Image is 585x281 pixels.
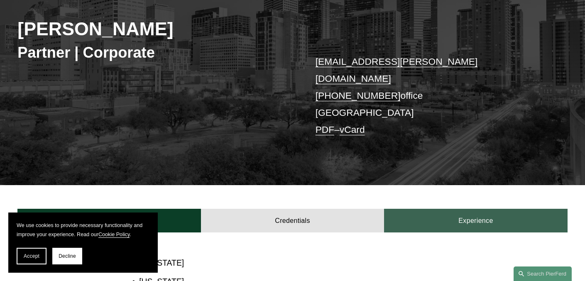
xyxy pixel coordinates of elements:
a: [EMAIL_ADDRESS][PERSON_NAME][DOMAIN_NAME] [316,56,478,84]
a: vCard [340,124,365,135]
a: Cookie Policy [98,232,130,237]
section: Cookie banner [8,213,158,273]
a: [PHONE_NUMBER] [316,90,401,101]
p: We use cookies to provide necessary functionality and improve your experience. Read our . [17,221,149,239]
p: office [GEOGRAPHIC_DATA] – [316,53,545,138]
span: Decline [59,253,76,259]
p: [US_STATE] [139,256,338,270]
a: PDF [316,124,335,135]
button: Accept [17,248,47,264]
a: Search this site [514,266,572,281]
button: Decline [52,248,82,264]
h3: Partner | Corporate [17,44,292,62]
a: Experience [384,209,568,232]
a: Credentials [201,209,384,232]
h2: [PERSON_NAME] [17,17,292,40]
a: About [17,209,201,232]
span: Accept [24,253,39,259]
